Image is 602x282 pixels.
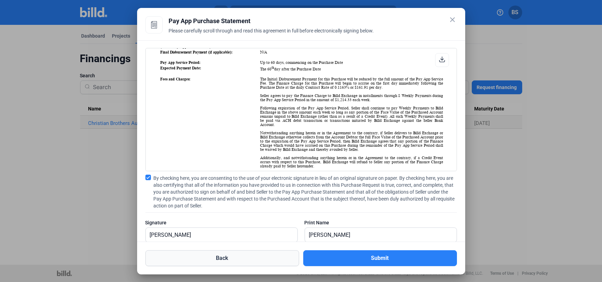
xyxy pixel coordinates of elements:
div: Pay App Purchase Statement [169,16,457,26]
mat-icon: close [449,16,457,24]
div: Please carefully scroll through and read this agreement in full before electronically signing below. [169,27,457,42]
td: Up to 60 days, commencing on the Purchase Date [260,60,443,65]
input: Print Name [305,228,449,242]
input: Signature [146,228,290,242]
sup: th [271,66,274,69]
td: The 60 day after the Purchase Date [260,66,443,71]
td: The Initial Disbursement Payment for this Purchase will be reduced by the full amount of the Pay ... [260,77,443,168]
td: Final Disbursement Payment (if applicable): [160,50,259,55]
td: Fees and Charges: [160,77,259,168]
span: By checking here, you are consenting to the use of your electronic signature in lieu of an origin... [154,175,457,209]
div: Signature [145,219,298,226]
div: Print Name [305,219,457,226]
td: Expected Payment Date: [160,66,259,71]
td: N/A [260,50,443,55]
td: Pay App Service Period: [160,60,259,65]
button: Submit [303,250,457,266]
button: Back [145,250,299,266]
